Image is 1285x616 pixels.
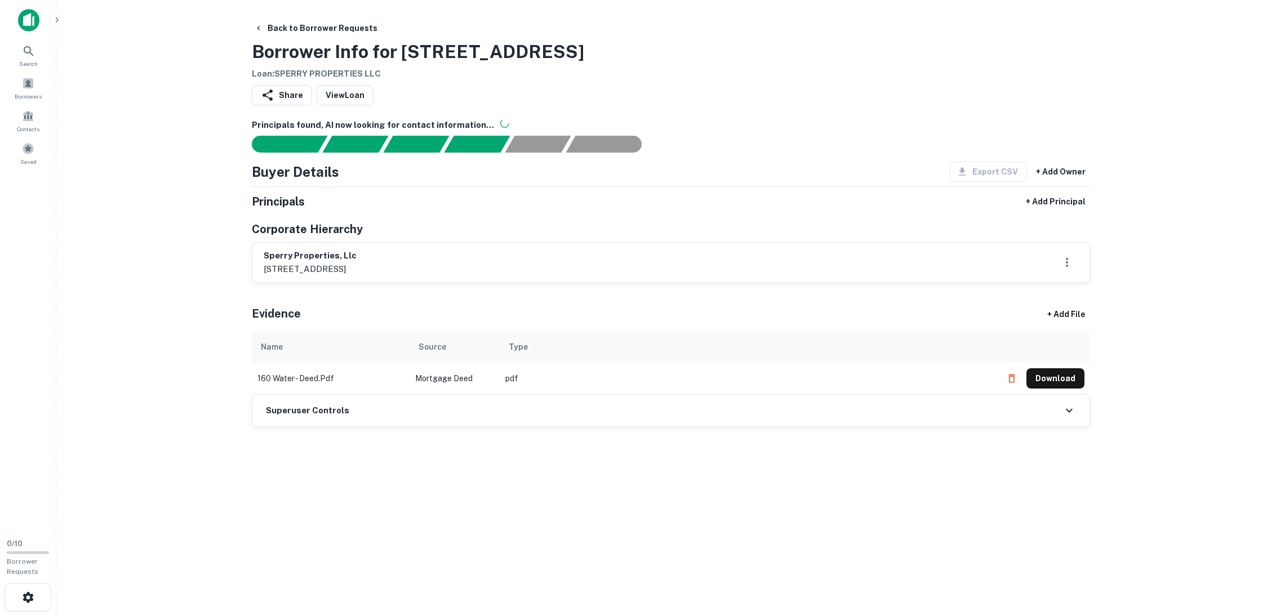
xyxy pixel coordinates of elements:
button: + Add Principal [1021,191,1090,212]
div: Principals found, AI now looking for contact information... [444,136,510,153]
span: Borrower Requests [7,557,38,575]
h4: Buyer Details [252,162,339,182]
span: Saved [20,157,37,166]
button: Delete file [1002,369,1022,387]
p: [STREET_ADDRESS] [264,262,357,276]
th: Source [410,331,500,363]
iframe: Chat Widget [1229,526,1285,580]
button: Download [1026,368,1084,389]
div: Principals found, still searching for contact information. This may take time... [505,136,571,153]
button: + Add Owner [1031,162,1090,182]
th: Type [500,331,996,363]
h5: Evidence [252,305,301,322]
td: 160 water - deed.pdf [252,363,410,394]
div: Documents found, AI parsing details... [383,136,449,153]
button: Back to Borrower Requests [250,18,382,38]
h6: Loan : SPERRY PROPERTIES LLC [252,68,584,81]
a: Search [3,40,53,70]
td: pdf [500,363,996,394]
h3: Borrower Info for [STREET_ADDRESS] [252,38,584,65]
a: Saved [3,138,53,168]
div: Name [261,340,283,354]
a: ViewLoan [317,85,374,105]
span: Contacts [17,124,39,133]
a: Borrowers [3,73,53,103]
a: Contacts [3,105,53,136]
span: Search [19,59,38,68]
th: Name [252,331,410,363]
span: 0 / 10 [7,539,23,548]
div: Source [419,340,446,354]
div: Type [509,340,528,354]
span: Borrowers [15,92,42,101]
div: scrollable content [252,331,1090,394]
img: capitalize-icon.png [18,9,39,32]
h5: Corporate Hierarchy [252,221,363,238]
div: + Add File [1027,304,1106,324]
td: Mortgage Deed [410,363,500,394]
button: Share [252,85,312,105]
div: AI fulfillment process complete. [566,136,655,153]
div: Your request is received and processing... [322,136,388,153]
h6: Superuser Controls [266,404,349,417]
h5: Principals [252,193,305,210]
div: Sending borrower request to AI... [238,136,323,153]
h6: sperry properties, llc [264,249,357,262]
h6: Principals found, AI now looking for contact information... [252,119,1090,132]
